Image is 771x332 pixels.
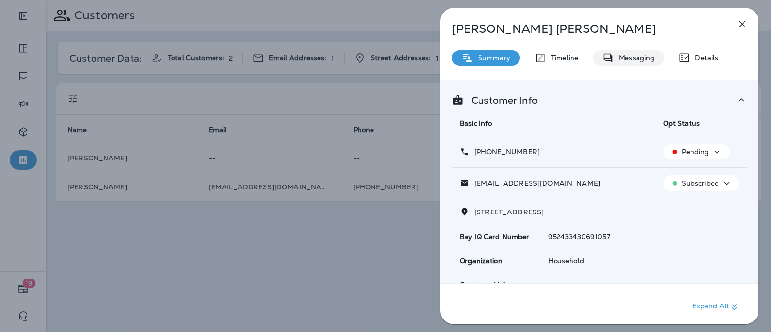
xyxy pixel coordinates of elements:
span: Organization [460,257,503,265]
span: Opt Status [663,119,700,128]
button: Subscribed [663,175,739,191]
span: Bay IQ Card Number [460,233,530,241]
span: Basic Info [460,119,492,128]
span: Household [548,256,584,265]
span: [STREET_ADDRESS] [474,208,544,216]
button: Pending [663,144,730,159]
p: Details [690,54,718,62]
span: 952433430691057 [548,232,610,241]
p: [PHONE_NUMBER] [469,148,540,156]
p: Expand All [692,301,740,313]
p: Pending [682,148,709,156]
p: [PERSON_NAME] [PERSON_NAME] [452,22,715,36]
p: Subscribed [682,179,719,187]
button: Expand All [689,298,744,316]
p: Summary [473,54,510,62]
p: Messaging [614,54,654,62]
p: Timeline [546,54,578,62]
span: Customer Value Segment [460,281,533,297]
p: Customer Info [464,96,538,104]
p: [EMAIL_ADDRESS][DOMAIN_NAME] [469,179,600,187]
